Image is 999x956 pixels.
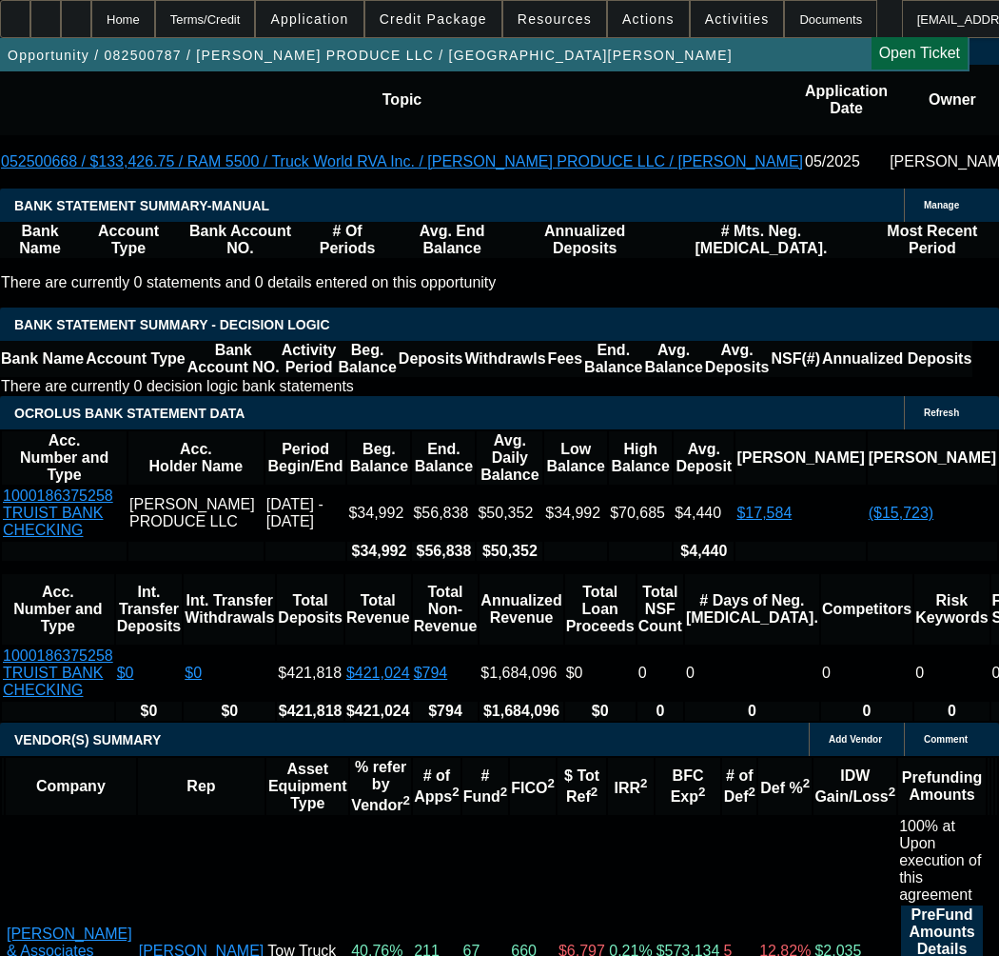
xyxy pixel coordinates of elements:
b: BFC Exp [671,767,706,805]
b: # Fund [463,767,508,805]
span: Credit Package [380,11,487,27]
b: Def % [760,780,810,796]
td: 0 [821,647,912,700]
th: Avg. Deposit [674,431,734,485]
span: Opportunity / 082500787 / [PERSON_NAME] PRODUCE LLC / [GEOGRAPHIC_DATA][PERSON_NAME] [8,48,733,63]
span: Actions [622,11,675,27]
th: $0 [184,702,275,721]
th: 0 [637,702,683,721]
a: 1000186375258 TRUIST BANK CHECKING [3,647,113,698]
a: $0 [185,665,202,681]
sup: 2 [548,776,555,790]
td: [PERSON_NAME] PRODUCE LLC [128,487,264,540]
th: $421,024 [345,702,411,721]
th: Annualized Deposits [513,222,656,258]
a: ($15,723) [869,505,934,521]
td: $56,838 [412,487,475,540]
th: [PERSON_NAME] [735,431,865,485]
b: $ Tot Ref [564,767,599,805]
button: Activities [691,1,784,37]
b: Rep [186,778,215,794]
th: $421,818 [277,702,343,721]
sup: 2 [748,785,754,799]
a: $421,024 [346,665,410,681]
th: Sum of the Total NSF Count and Total Overdraft Fee Count from Ocrolus [637,574,683,645]
th: Acc. Holder Name [128,431,264,485]
span: Application [270,11,348,27]
th: Beg. Balance [347,431,410,485]
button: Credit Package [365,1,501,37]
b: % refer by Vendor [351,759,410,813]
th: Account Type [85,341,186,377]
th: # Of Periods [304,222,391,258]
th: $0 [565,702,636,721]
th: Avg. Balance [643,341,703,377]
td: $4,440 [674,487,734,540]
th: 0 [685,702,819,721]
span: Refresh [924,408,959,418]
b: # of Def [724,767,755,805]
td: 05/2025 [804,135,889,189]
th: End. Balance [583,341,643,377]
th: Period Begin/End [265,431,346,485]
sup: 2 [403,793,410,807]
th: Int. Transfer Deposits [116,574,183,645]
td: $421,818 [277,647,343,700]
th: Deposits [398,341,464,377]
span: Resources [518,11,592,27]
th: # Mts. Neg. [MEDICAL_DATA]. [656,222,866,258]
td: [DATE] - [DATE] [265,487,346,540]
b: Asset Equipment Type [268,761,347,811]
p: There are currently 0 statements and 0 details entered on this opportunity [1,274,998,291]
sup: 2 [500,785,507,799]
th: Competitors [821,574,912,645]
th: Int. Transfer Withdrawals [184,574,275,645]
span: Manage [924,200,959,210]
th: Fees [547,341,583,377]
sup: 2 [889,785,895,799]
th: Activity Period [281,341,338,377]
th: [PERSON_NAME] [868,431,997,485]
a: 052500668 / $133,426.75 / RAM 5500 / Truck World RVA Inc. / [PERSON_NAME] PRODUCE LLC / [PERSON_N... [1,153,803,169]
th: Risk Keywords [914,574,989,645]
th: Total Deposits [277,574,343,645]
th: $1,684,096 [480,702,562,721]
th: NSF(#) [770,341,821,377]
sup: 2 [591,785,597,799]
th: Total Revenue [345,574,411,645]
sup: 2 [803,776,810,790]
td: $0 [565,647,636,700]
th: Avg. Daily Balance [477,431,542,485]
b: IDW Gain/Loss [814,767,895,805]
sup: 2 [452,785,459,799]
th: Total Loan Proceeds [565,574,636,645]
th: $4,440 [674,542,734,561]
th: $0 [116,702,183,721]
span: Comment [924,734,968,745]
button: Application [256,1,362,37]
th: $50,352 [477,542,542,561]
a: 1000186375258 TRUIST BANK CHECKING [3,488,113,538]
th: Acc. Number and Type [2,431,127,485]
b: Company [36,778,106,794]
th: Application Date [804,65,889,135]
span: OCROLUS BANK STATEMENT DATA [14,406,245,421]
th: $34,992 [347,542,410,561]
a: $794 [414,665,448,681]
b: # of Apps [414,767,459,805]
th: Bank Account NO. [186,341,281,377]
th: $56,838 [412,542,475,561]
th: Acc. Number and Type [2,574,114,645]
span: VENDOR(S) SUMMARY [14,732,161,747]
sup: 2 [698,785,705,799]
span: Add Vendor [829,734,882,745]
th: Bank Account NO. [177,222,304,258]
button: Resources [503,1,606,37]
th: End. Balance [412,431,475,485]
td: $50,352 [477,487,542,540]
b: Prefunding Amounts [902,769,982,803]
b: FICO [511,780,555,796]
td: 0 [637,647,683,700]
td: 0 [914,647,989,700]
th: Most Recent Period [866,222,999,258]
